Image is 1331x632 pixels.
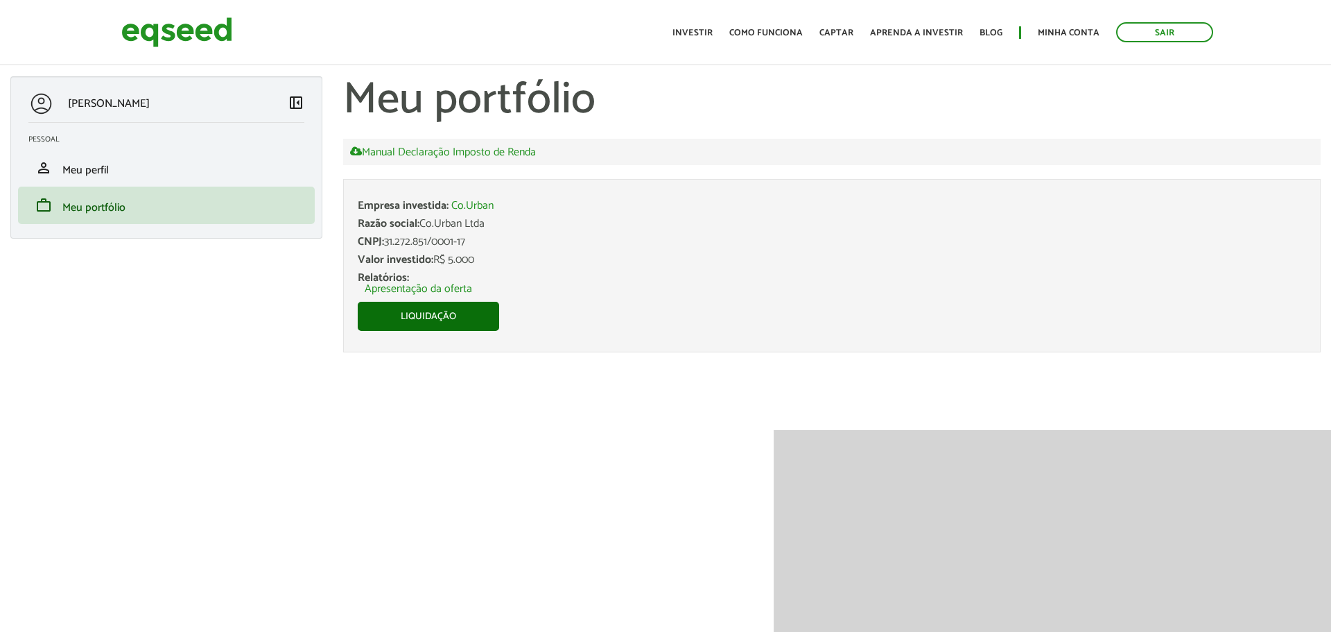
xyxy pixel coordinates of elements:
li: Meu perfil [18,149,315,187]
span: Razão social: [358,214,419,233]
a: Blog [980,28,1002,37]
span: left_panel_close [288,94,304,111]
a: personMeu perfil [28,160,304,176]
a: Co.Urban [451,200,494,212]
span: Relatórios: [358,268,409,287]
a: Aprenda a investir [870,28,963,37]
a: workMeu portfólio [28,197,304,214]
a: Investir [672,28,713,37]
img: EqSeed [121,14,232,51]
span: Valor investido: [358,250,433,269]
a: Liquidação [358,302,499,331]
span: Meu perfil [62,161,109,180]
span: Meu portfólio [62,198,125,217]
h1: Meu portfólio [343,76,1321,125]
span: Empresa investida: [358,196,449,215]
li: Meu portfólio [18,187,315,224]
span: CNPJ: [358,232,384,251]
a: Apresentação da oferta [365,284,472,295]
a: Minha conta [1038,28,1099,37]
span: person [35,160,52,176]
a: Manual Declaração Imposto de Renda [350,146,536,158]
a: Sair [1116,22,1213,42]
h2: Pessoal [28,135,315,144]
span: work [35,197,52,214]
p: [PERSON_NAME] [68,97,150,110]
a: Como funciona [729,28,803,37]
a: Colapsar menu [288,94,304,114]
div: R$ 5.000 [358,255,1306,266]
div: Co.Urban Ltda [358,219,1306,230]
div: 31.272.851/0001-17 [358,237,1306,248]
a: Captar [819,28,853,37]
